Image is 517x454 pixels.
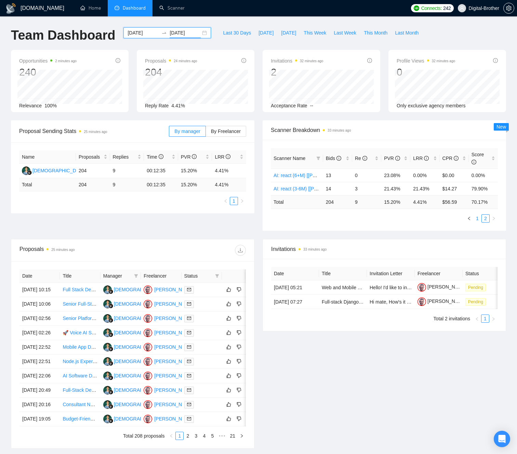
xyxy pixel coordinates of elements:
[145,66,197,79] div: 204
[114,386,207,394] div: [DEMOGRAPHIC_DATA][PERSON_NAME]
[482,215,489,222] a: 2
[328,129,351,132] time: 33 minutes ago
[209,432,216,440] a: 5
[144,330,194,335] a: OS[PERSON_NAME]
[237,359,241,364] span: dislike
[154,415,194,423] div: [PERSON_NAME]
[63,316,154,321] a: Senior Platform and Performance Engineer
[315,153,322,163] span: filter
[108,304,113,308] img: gigradar-bm.png
[114,401,207,408] div: [DEMOGRAPHIC_DATA][PERSON_NAME]
[187,359,191,363] span: mail
[154,386,194,394] div: [PERSON_NAME]
[144,416,194,421] a: OS[PERSON_NAME]
[226,416,231,422] span: like
[424,156,429,161] span: info-circle
[326,156,341,161] span: Bids
[454,156,459,161] span: info-circle
[103,301,207,306] a: II[DEMOGRAPHIC_DATA][PERSON_NAME]
[103,300,112,308] img: II
[397,57,455,65] span: Profile Views
[144,401,194,407] a: OS[PERSON_NAME]
[103,285,112,294] img: II
[187,374,191,378] span: mail
[114,372,207,379] div: [DEMOGRAPHIC_DATA][PERSON_NAME]
[103,387,207,392] a: II[DEMOGRAPHIC_DATA][PERSON_NAME]
[115,5,119,10] span: dashboard
[187,331,191,335] span: mail
[76,150,110,164] th: Proposals
[237,373,241,378] span: dislike
[63,301,192,307] a: Senior Full-Stack Developer for AI-First Comparison Platform
[144,300,152,308] img: OS
[63,359,148,364] a: Node.js Expert with 5+ years experience
[103,343,112,351] img: II
[355,156,367,161] span: Re
[225,285,233,294] button: like
[323,182,352,195] td: 14
[360,27,391,38] button: This Month
[417,297,426,306] img: c1v3D5uWPgdPDJz4MVDo8gIVKeE0_dnHO47dIG4aIrBl1UOYBw7pS2Tb83KcRjx4og
[465,214,473,223] li: Previous Page
[225,415,233,423] button: like
[225,386,233,394] button: like
[417,283,426,292] img: c1v3D5uWPgdPDJz4MVDo8gIVKeE0_dnHO47dIG4aIrBl1UOYBw7pS2Tb83KcRjx4og
[235,372,243,380] button: dislike
[22,168,125,173] a: II[DEMOGRAPHIC_DATA][PERSON_NAME]
[110,178,144,191] td: 9
[225,300,233,308] button: like
[481,214,490,223] li: 2
[175,432,184,440] li: 1
[238,432,246,440] button: right
[235,357,243,365] button: dislike
[491,317,495,321] span: right
[154,315,194,322] div: [PERSON_NAME]
[255,27,277,38] button: [DATE]
[235,248,246,253] span: download
[144,286,194,292] a: OS[PERSON_NAME]
[187,388,191,392] span: mail
[144,329,152,337] img: OS
[184,432,192,440] li: 2
[19,57,77,65] span: Opportunities
[154,401,194,408] div: [PERSON_NAME]
[103,372,112,380] img: II
[235,314,243,322] button: dislike
[481,315,489,323] li: 1
[226,301,231,307] span: like
[178,178,212,191] td: 15.20 %
[316,156,320,160] span: filter
[241,58,246,63] span: info-circle
[235,400,243,409] button: dislike
[103,400,112,409] img: II
[154,372,194,379] div: [PERSON_NAME]
[19,150,76,164] th: Name
[216,432,227,440] span: •••
[19,103,42,108] span: Relevance
[114,329,207,336] div: [DEMOGRAPHIC_DATA][PERSON_NAME]
[154,300,194,308] div: [PERSON_NAME]
[417,298,467,304] a: [PERSON_NAME]
[108,418,113,423] img: gigradar-bm.png
[63,330,230,335] a: 🚀 Voice AI Software Developer Needed – Build Agency & Customer Interfaces
[271,126,498,134] span: Scanner Breakdown
[63,287,172,292] a: Full Stack Development for Supplier-Client Platform
[103,286,207,292] a: II[DEMOGRAPHIC_DATA][PERSON_NAME]
[134,274,138,278] span: filter
[11,27,115,43] h1: Team Dashboard
[159,5,185,11] a: searchScanner
[63,387,184,393] a: Full-Stack Developer for NestJS/React Native Mobile App
[230,197,238,205] a: 1
[336,156,341,161] span: info-circle
[170,29,201,37] input: End date
[154,286,194,293] div: [PERSON_NAME]
[226,373,231,378] span: like
[465,298,486,306] span: Pending
[154,358,194,365] div: [PERSON_NAME]
[235,285,243,294] button: dislike
[181,154,197,160] span: PVR
[154,343,194,351] div: [PERSON_NAME]
[473,214,481,223] li: 1
[300,59,323,63] time: 32 minutes ago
